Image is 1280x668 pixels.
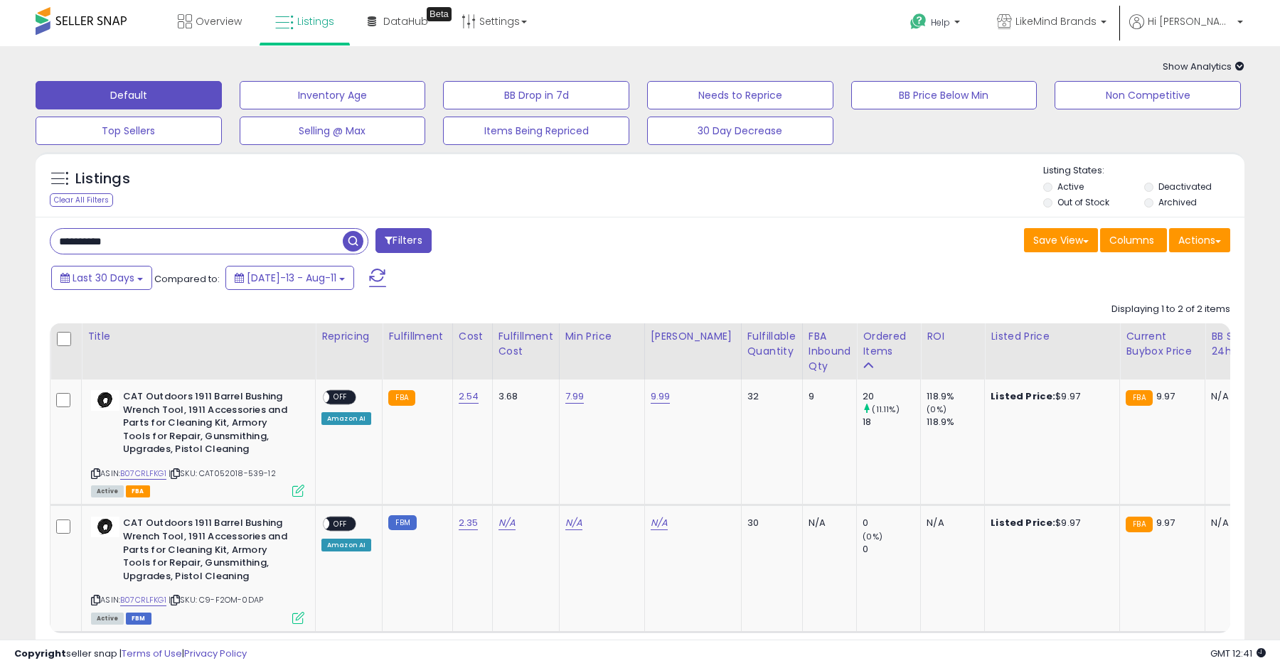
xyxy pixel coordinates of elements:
[1148,14,1233,28] span: Hi [PERSON_NAME]
[91,485,124,497] span: All listings currently available for purchase on Amazon
[1210,647,1266,660] span: 2025-09-12 12:41 GMT
[498,329,553,359] div: Fulfillment Cost
[91,517,304,622] div: ASIN:
[459,329,486,344] div: Cost
[809,390,846,403] div: 9
[91,390,119,411] img: 31MwvYhFRSL._SL40_.jpg
[388,329,446,344] div: Fulfillment
[1163,60,1244,73] span: Show Analytics
[809,329,851,374] div: FBA inbound Qty
[321,412,371,425] div: Amazon AI
[1057,196,1109,208] label: Out of Stock
[154,272,220,286] span: Compared to:
[91,517,119,537] img: 31MwvYhFRSL._SL40_.jpg
[927,390,984,403] div: 118.9%
[184,647,247,660] a: Privacy Policy
[863,517,920,529] div: 0
[388,515,416,530] small: FBM
[991,516,1055,529] b: Listed Price:
[443,117,629,145] button: Items Being Repriced
[240,81,426,109] button: Inventory Age
[459,389,479,404] a: 2.54
[459,516,479,530] a: 2.35
[927,404,946,415] small: (0%)
[647,117,833,145] button: 30 Day Decrease
[1015,14,1097,28] span: LikeMind Brands
[329,392,352,404] span: OFF
[126,613,151,625] span: FBM
[1211,390,1258,403] div: N/A
[647,81,833,109] button: Needs to Reprice
[565,329,639,344] div: Min Price
[863,543,920,556] div: 0
[1024,228,1098,252] button: Save View
[931,16,950,28] span: Help
[36,117,222,145] button: Top Sellers
[443,81,629,109] button: BB Drop in 7d
[498,390,548,403] div: 3.68
[1126,390,1152,406] small: FBA
[87,329,309,344] div: Title
[991,517,1109,529] div: $9.97
[1126,329,1199,359] div: Current Buybox Price
[651,329,735,344] div: [PERSON_NAME]
[196,14,242,28] span: Overview
[1156,516,1175,529] span: 9.97
[1055,81,1241,109] button: Non Competitive
[747,517,791,529] div: 30
[1043,164,1244,178] p: Listing States:
[863,329,914,359] div: Ordered Items
[565,389,585,404] a: 7.99
[1211,517,1258,529] div: N/A
[910,13,927,31] i: Get Help
[899,2,974,46] a: Help
[991,390,1109,403] div: $9.97
[169,468,276,479] span: | SKU: CAT052018-539-12
[225,266,354,290] button: [DATE]-13 - Aug-11
[863,390,920,403] div: 20
[809,517,846,529] div: N/A
[240,117,426,145] button: Selling @ Max
[927,517,974,529] div: N/A
[123,517,296,586] b: CAT Outdoors 1911 Barrel Bushing Wrench Tool, 1911 Accessories and Parts for Cleaning Kit, Armory...
[123,390,296,460] b: CAT Outdoors 1911 Barrel Bushing Wrench Tool, 1911 Accessories and Parts for Cleaning Kit, Armory...
[297,14,334,28] span: Listings
[1156,389,1175,403] span: 9.97
[747,390,791,403] div: 32
[120,468,166,480] a: B07CRLFKG1
[651,389,671,404] a: 9.99
[120,594,166,606] a: B07CRLFKG1
[991,329,1114,344] div: Listed Price
[91,613,124,625] span: All listings currently available for purchase on Amazon
[329,518,352,530] span: OFF
[36,81,222,109] button: Default
[927,329,978,344] div: ROI
[1111,303,1230,316] div: Displaying 1 to 2 of 2 items
[863,531,882,542] small: (0%)
[388,390,415,406] small: FBA
[565,516,582,530] a: N/A
[1126,517,1152,532] small: FBA
[91,390,304,495] div: ASIN:
[747,329,796,359] div: Fulfillable Quantity
[383,14,428,28] span: DataHub
[169,594,263,605] span: | SKU: C9-F2OM-0DAP
[1057,181,1084,193] label: Active
[927,416,984,429] div: 118.9%
[872,404,899,415] small: (11.11%)
[75,169,130,189] h5: Listings
[1158,196,1197,208] label: Archived
[991,389,1055,403] b: Listed Price:
[321,539,371,551] div: Amazon AI
[1211,329,1263,359] div: BB Share 24h.
[1169,228,1230,252] button: Actions
[427,7,452,21] div: Tooltip anchor
[51,266,152,290] button: Last 30 Days
[126,485,150,497] span: FBA
[1129,14,1243,46] a: Hi [PERSON_NAME]
[375,228,431,253] button: Filters
[247,271,336,285] span: [DATE]-13 - Aug-11
[50,193,113,207] div: Clear All Filters
[14,647,247,661] div: seller snap | |
[651,516,668,530] a: N/A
